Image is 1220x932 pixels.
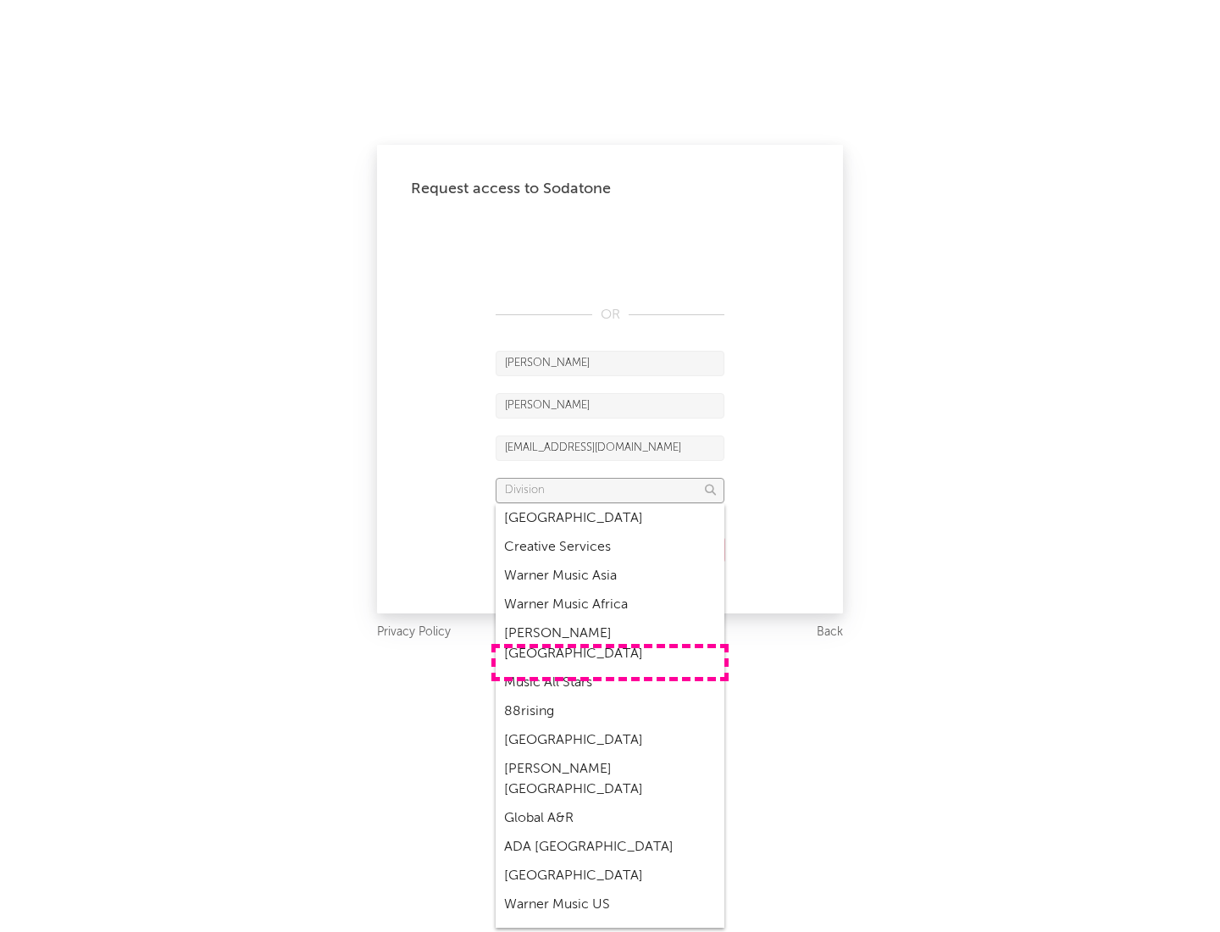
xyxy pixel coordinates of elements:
[496,890,724,919] div: Warner Music US
[496,533,724,562] div: Creative Services
[496,668,724,697] div: Music All Stars
[496,726,724,755] div: [GEOGRAPHIC_DATA]
[496,833,724,862] div: ADA [GEOGRAPHIC_DATA]
[496,305,724,325] div: OR
[817,622,843,643] a: Back
[496,697,724,726] div: 88rising
[496,804,724,833] div: Global A&R
[377,622,451,643] a: Privacy Policy
[496,619,724,668] div: [PERSON_NAME] [GEOGRAPHIC_DATA]
[496,435,724,461] input: Email
[496,478,724,503] input: Division
[496,393,724,419] input: Last Name
[496,755,724,804] div: [PERSON_NAME] [GEOGRAPHIC_DATA]
[496,351,724,376] input: First Name
[496,504,724,533] div: [GEOGRAPHIC_DATA]
[496,591,724,619] div: Warner Music Africa
[411,179,809,199] div: Request access to Sodatone
[496,862,724,890] div: [GEOGRAPHIC_DATA]
[496,562,724,591] div: Warner Music Asia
